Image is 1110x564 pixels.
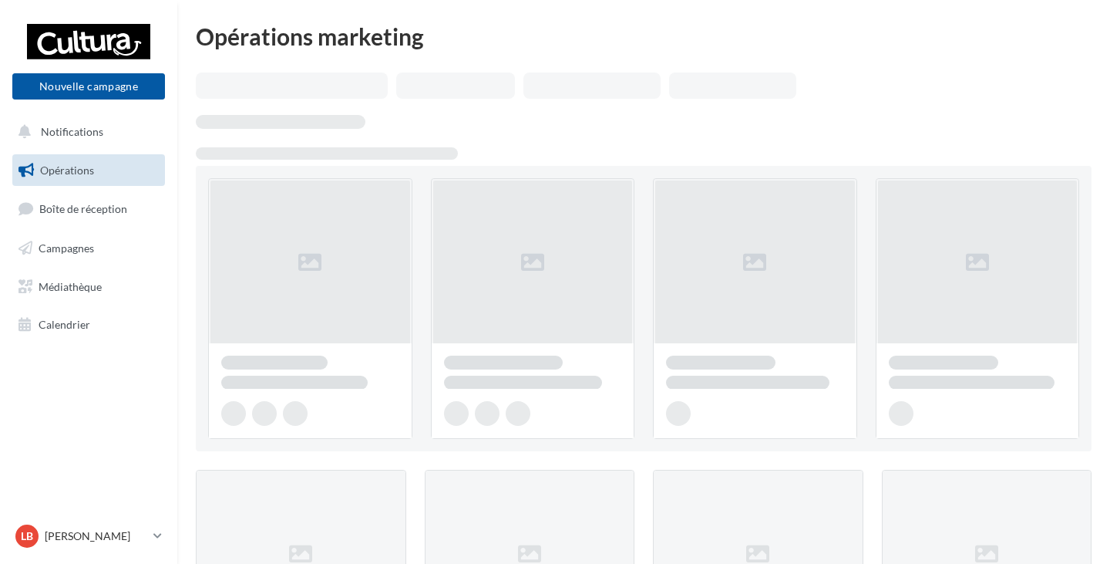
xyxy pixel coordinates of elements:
a: Médiathèque [9,271,168,303]
a: Campagnes [9,232,168,265]
a: Opérations [9,154,168,187]
a: Boîte de réception [9,192,168,225]
p: [PERSON_NAME] [45,529,147,544]
button: Notifications [9,116,162,148]
a: LB [PERSON_NAME] [12,522,165,551]
div: Opérations marketing [196,25,1091,48]
span: Opérations [40,164,94,177]
span: Boîte de réception [39,202,127,215]
span: Médiathèque [39,279,102,292]
a: Calendrier [9,309,168,341]
span: Notifications [41,125,103,138]
span: Campagnes [39,241,94,255]
button: Nouvelle campagne [12,73,165,100]
span: LB [21,529,33,544]
span: Calendrier [39,318,90,331]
